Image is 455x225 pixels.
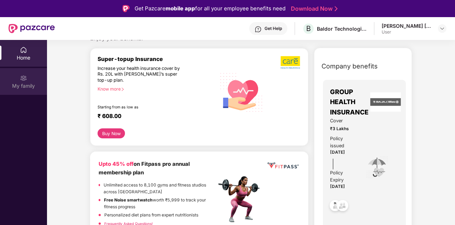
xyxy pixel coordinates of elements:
[439,26,445,31] img: svg+xml;base64,PHN2ZyBpZD0iRHJvcGRvd24tMzJ4MzIiIHhtbG5zPSJodHRwOi8vd3d3LnczLm9yZy8yMDAwL3N2ZyIgd2...
[321,61,378,71] span: Company benefits
[166,5,195,12] strong: mobile app
[135,4,286,13] div: Get Pazcare for all your employee benefits need
[104,212,198,219] p: Personalized diet plans from expert nutritionists
[330,135,356,149] div: Policy issued
[255,26,262,33] img: svg+xml;base64,PHN2ZyBpZD0iSGVscC0zMngzMiIgeG1sbnM9Imh0dHA6Ly93d3cudzMub3JnLzIwMDAvc3ZnIiB3aWR0aD...
[330,126,356,132] span: ₹3 Lakhs
[330,87,368,117] span: GROUP HEALTH INSURANCE
[306,24,311,33] span: B
[98,113,209,121] div: ₹ 608.00
[330,150,345,155] span: [DATE]
[334,198,351,215] img: svg+xml;base64,PHN2ZyB4bWxucz0iaHR0cDovL3d3dy53My5vcmcvMjAwMC9zdmciIHdpZHRoPSI0OC45NDMiIGhlaWdodD...
[104,182,216,195] p: Unlimited access to 8,100 gyms and fitness studios across [GEOGRAPHIC_DATA]
[122,5,130,12] img: Logo
[382,22,432,29] div: [PERSON_NAME] [PERSON_NAME]
[291,5,335,12] a: Download Now
[98,56,216,62] div: Super-topup Insurance
[20,46,27,53] img: svg+xml;base64,PHN2ZyBpZD0iSG9tZSIgeG1sbnM9Imh0dHA6Ly93d3cudzMub3JnLzIwMDAvc3ZnIiB3aWR0aD0iMjAiIG...
[104,198,153,203] strong: Free Noise smartwatch
[99,161,190,175] b: on Fitpass pro annual membership plan
[265,26,282,31] div: Get Help
[366,155,389,179] img: icon
[382,29,432,35] div: User
[370,92,401,112] img: insurerLogo
[99,161,134,167] b: Upto 45% off
[98,66,185,83] div: Increase your health insurance cover by Rs. 20L with [PERSON_NAME]’s super top-up plan.
[281,56,301,69] img: b5dec4f62d2307b9de63beb79f102df3.png
[326,198,344,215] img: svg+xml;base64,PHN2ZyB4bWxucz0iaHR0cDovL3d3dy53My5vcmcvMjAwMC9zdmciIHdpZHRoPSI0OC45NDMiIGhlaWdodD...
[98,86,212,91] div: Know more
[266,160,300,170] img: fppp.png
[330,169,356,184] div: Policy Expiry
[20,75,27,82] img: svg+xml;base64,PHN2ZyB3aWR0aD0iMjAiIGhlaWdodD0iMjAiIHZpZXdCb3g9IjAgMCAyMCAyMCIgZmlsbD0ibm9uZSIgeG...
[216,174,266,224] img: fpp.png
[98,128,125,138] button: Buy Now
[335,5,338,12] img: Stroke
[317,25,367,32] div: Baldor Technologies Private Limited
[330,184,345,189] span: [DATE]
[9,24,55,33] img: New Pazcare Logo
[98,105,186,110] div: Starting from as low as
[330,117,356,124] span: Cover
[216,66,267,118] img: svg+xml;base64,PHN2ZyB4bWxucz0iaHR0cDovL3d3dy53My5vcmcvMjAwMC9zdmciIHhtbG5zOnhsaW5rPSJodHRwOi8vd3...
[104,197,216,210] p: worth ₹5,999 to track your fitness progress
[121,87,125,91] span: right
